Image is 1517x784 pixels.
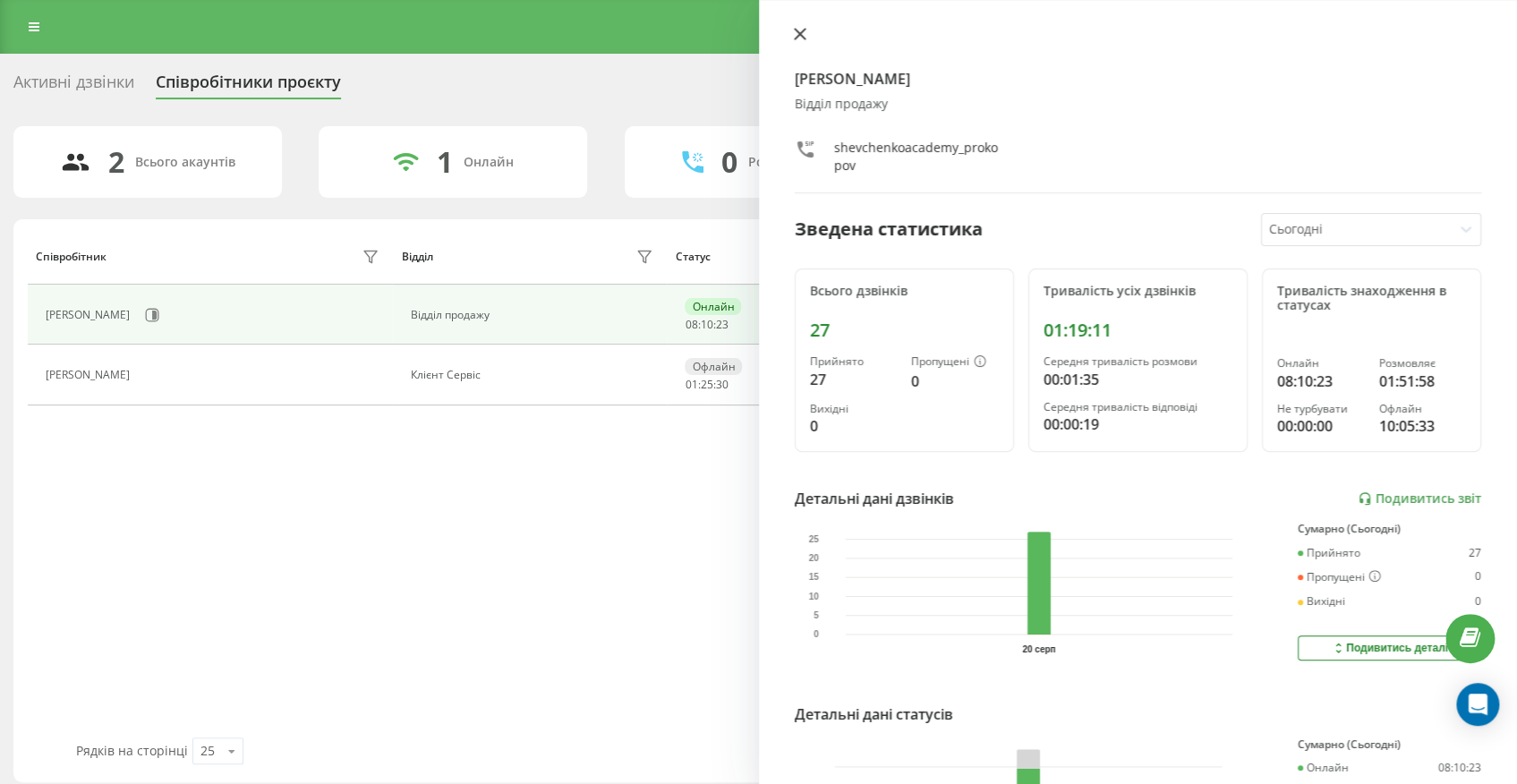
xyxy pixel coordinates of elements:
[808,553,819,563] text: 20
[135,155,235,170] div: Всього акаунтів
[810,403,898,415] div: Вихідні
[1378,415,1466,437] div: 10:05:33
[685,358,742,375] div: Офлайн
[464,155,514,170] div: Онлайн
[1277,415,1365,437] div: 00:00:00
[1044,284,1232,299] div: Тривалість усіх дзвінків
[1044,401,1232,413] div: Середня тривалість відповіді
[1277,284,1466,314] div: Тривалість знаходження в статусах
[814,610,819,620] text: 5
[911,371,999,392] div: 0
[1298,595,1345,608] div: Вихідні
[1358,491,1481,507] a: Подивитись звіт
[46,369,134,381] div: [PERSON_NAME]
[810,320,999,341] div: 27
[715,377,728,392] span: 30
[156,72,341,100] div: Співробітники проєкту
[715,317,728,332] span: 23
[676,251,711,263] div: Статус
[402,251,433,263] div: Відділ
[1298,547,1360,559] div: Прийнято
[810,355,898,368] div: Прийнято
[1475,595,1481,608] div: 0
[1277,403,1365,415] div: Не турбувати
[808,592,819,601] text: 10
[834,139,1000,175] div: shevchenkoacademy_prokopov
[1378,357,1466,370] div: Розмовляє
[411,369,657,381] div: Клієнт Сервіс
[13,72,134,100] div: Активні дзвінки
[808,534,819,544] text: 25
[795,97,1482,112] div: Відділ продажу
[1022,644,1055,654] text: 20 серп
[700,317,712,332] span: 10
[437,145,453,179] div: 1
[685,317,697,332] span: 08
[1044,413,1232,435] div: 00:00:19
[1277,357,1365,370] div: Онлайн
[810,284,999,299] div: Всього дзвінків
[1438,762,1481,774] div: 08:10:23
[1331,641,1448,655] div: Подивитись деталі
[700,377,712,392] span: 25
[685,298,741,315] div: Онлайн
[1044,355,1232,368] div: Середня тривалість розмови
[795,488,954,509] div: Детальні дані дзвінків
[1277,371,1365,392] div: 08:10:23
[36,251,107,263] div: Співробітник
[1378,371,1466,392] div: 01:51:58
[1298,570,1381,584] div: Пропущені
[1469,547,1481,559] div: 27
[685,319,728,331] div: : :
[411,309,657,321] div: Відділ продажу
[76,742,188,759] span: Рядків на сторінці
[1298,635,1481,660] button: Подивитись деталі
[795,216,983,243] div: Зведена статистика
[1044,369,1232,390] div: 00:01:35
[685,377,697,392] span: 01
[795,68,1482,89] h4: [PERSON_NAME]
[1456,683,1499,726] div: Open Intercom Messenger
[795,703,953,725] div: Детальні дані статусів
[1298,523,1481,535] div: Сумарно (Сьогодні)
[108,145,124,179] div: 2
[1475,570,1481,584] div: 0
[685,379,728,391] div: : :
[748,155,835,170] div: Розмовляють
[810,415,898,437] div: 0
[1298,762,1349,774] div: Онлайн
[1044,320,1232,341] div: 01:19:11
[814,629,819,639] text: 0
[200,742,215,760] div: 25
[721,145,737,179] div: 0
[46,309,134,321] div: [PERSON_NAME]
[911,355,999,370] div: Пропущені
[1378,403,1466,415] div: Офлайн
[810,369,898,390] div: 27
[808,572,819,582] text: 15
[1298,738,1481,751] div: Сумарно (Сьогодні)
